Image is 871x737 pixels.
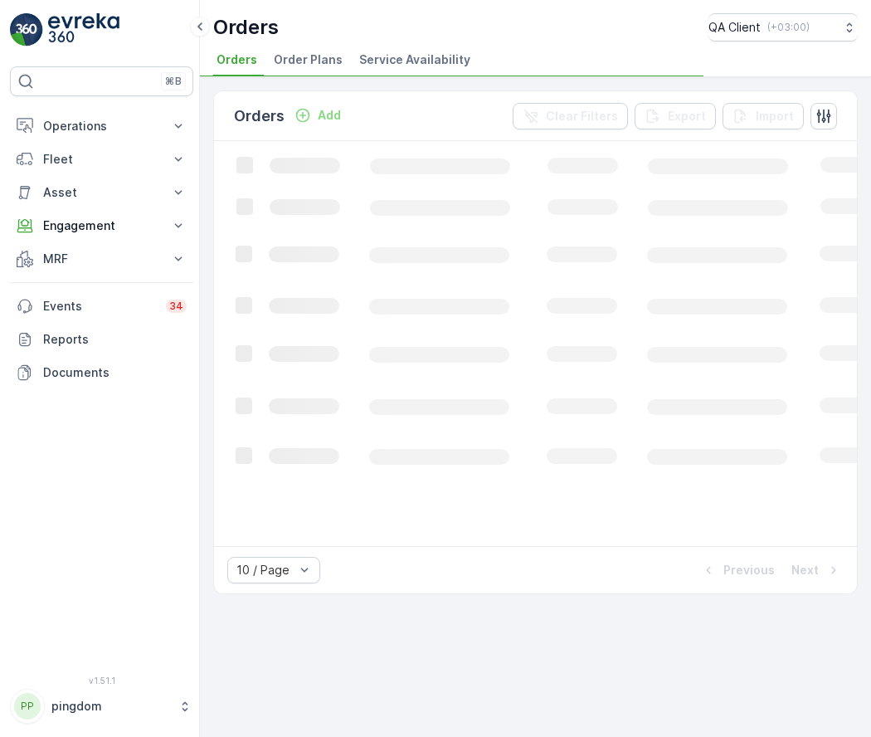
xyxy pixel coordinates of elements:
[10,689,193,724] button: PPpingdom
[288,105,348,125] button: Add
[43,151,160,168] p: Fleet
[359,51,470,68] span: Service Availability
[708,13,858,41] button: QA Client(+03:00)
[14,693,41,720] div: PP
[635,103,716,129] button: Export
[318,107,341,124] p: Add
[10,176,193,209] button: Asset
[790,560,844,580] button: Next
[708,19,761,36] p: QA Client
[43,184,160,201] p: Asset
[217,51,257,68] span: Orders
[10,323,193,356] a: Reports
[165,75,182,88] p: ⌘B
[43,251,160,267] p: MRF
[10,242,193,276] button: MRF
[234,105,285,128] p: Orders
[10,143,193,176] button: Fleet
[668,108,706,124] p: Export
[43,364,187,381] p: Documents
[756,108,794,124] p: Import
[10,13,43,46] img: logo
[213,14,279,41] p: Orders
[698,560,776,580] button: Previous
[513,103,628,129] button: Clear Filters
[43,331,187,348] p: Reports
[169,300,183,313] p: 34
[10,209,193,242] button: Engagement
[791,562,819,578] p: Next
[767,21,810,34] p: ( +03:00 )
[274,51,343,68] span: Order Plans
[48,13,119,46] img: logo_light-DOdMpM7g.png
[51,698,170,715] p: pingdom
[10,676,193,686] span: v 1.51.1
[43,217,160,234] p: Engagement
[723,103,804,129] button: Import
[10,290,193,323] a: Events34
[10,356,193,389] a: Documents
[723,562,775,578] p: Previous
[43,118,160,134] p: Operations
[43,298,156,315] p: Events
[10,110,193,143] button: Operations
[546,108,618,124] p: Clear Filters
